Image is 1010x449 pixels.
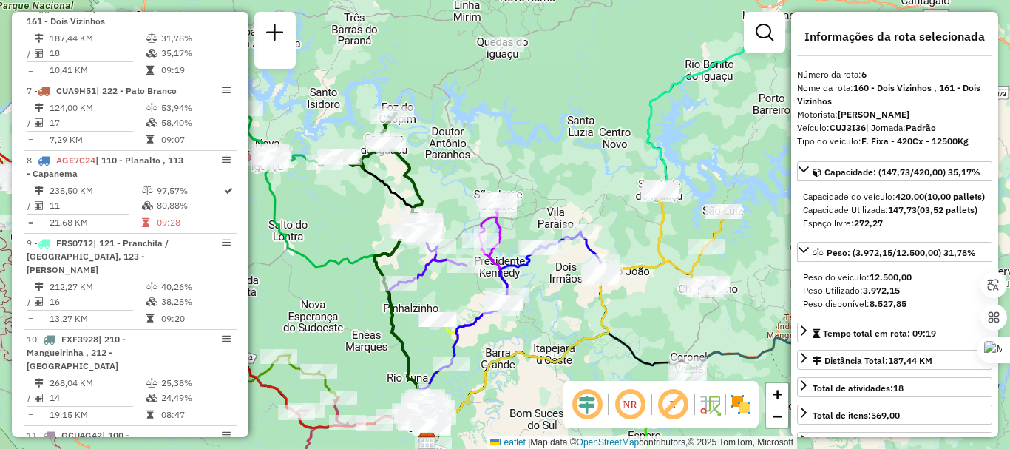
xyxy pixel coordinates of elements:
em: Opções [222,155,231,164]
strong: 272,27 [854,217,883,229]
div: Total de itens: [813,409,900,422]
i: Tempo total em rota [146,135,154,144]
td: 17 [49,115,146,130]
span: 10 - [27,334,126,371]
td: / [27,198,34,213]
img: Chopinzinho [697,280,716,299]
span: | Jornada: [866,122,936,133]
span: | 222 - Pato Branco [96,85,177,96]
td: = [27,132,34,147]
strong: 569,00 [871,410,900,421]
span: Peso: (3.972,15/12.500,00) 31,78% [827,247,976,258]
a: Tempo total em rota: 09:19 [797,323,992,342]
span: AGE7C24 [56,155,95,166]
i: % de utilização do peso [146,379,157,388]
img: Fluxo de ruas [698,393,722,416]
i: Total de Atividades [35,394,44,402]
strong: 420,00 [895,191,924,202]
span: 7 - [27,85,177,96]
strong: (03,52 pallets) [917,204,977,215]
td: 97,57% [156,183,223,198]
span: Capacidade: (147,73/420,00) 35,17% [824,166,980,178]
div: Motorista: [797,108,992,121]
td: 19,15 KM [49,408,146,422]
i: % de utilização do peso [146,283,157,291]
span: 8 - [27,155,183,179]
a: Distância Total:187,44 KM [797,350,992,370]
div: Map data © contributors,© 2025 TomTom, Microsoft [487,436,797,449]
td: 09:28 [156,215,223,230]
i: % de utilização da cubagem [142,201,153,210]
img: Exibir/Ocultar setores [729,393,753,416]
td: 09:07 [160,132,231,147]
span: + [773,385,782,403]
td: 21,68 KM [49,215,141,230]
div: Atividade não roteirizada - ALTAIR SANDRIN [487,37,524,52]
a: Zoom out [766,405,788,428]
i: Total de Atividades [35,297,44,306]
span: 187,44 KM [888,355,932,366]
i: Distância Total [35,283,44,291]
a: OpenStreetMap [577,437,640,448]
td: 268,04 KM [49,376,146,391]
div: Número da rota: [797,68,992,81]
td: 80,88% [156,198,223,213]
div: Peso Utilizado: [803,284,986,297]
i: % de utilização do peso [146,104,157,112]
em: Opções [222,238,231,247]
i: Total de Atividades [35,201,44,210]
td: 09:19 [160,63,231,78]
strong: F. Fixa - 420Cx - 12500Kg [861,135,969,146]
div: Capacidade: (147,73/420,00) 35,17% [797,184,992,236]
i: Total de Atividades [35,118,44,127]
i: Distância Total [35,379,44,388]
td: 124,00 KM [49,101,146,115]
td: 24,49% [160,391,231,405]
em: Opções [222,334,231,343]
td: 10,41 KM [49,63,146,78]
td: 18 [49,46,146,61]
td: 13,27 KM [49,311,146,326]
span: | [528,437,530,448]
i: Rota otimizada [224,186,233,195]
strong: 6 [861,69,867,80]
span: CUA9H51 [56,85,96,96]
td: 212,27 KM [49,280,146,294]
td: 25,38% [160,376,231,391]
td: 7,29 KM [49,132,146,147]
td: 53,94% [160,101,231,115]
span: FRS0712 [56,237,93,249]
i: % de utilização do peso [142,186,153,195]
em: Opções [222,86,231,95]
span: Exibir rótulo [655,387,691,422]
td: = [27,63,34,78]
span: GCU4G42 [61,430,102,441]
a: Zoom in [766,383,788,405]
span: | 121 - Pranchita / [GEOGRAPHIC_DATA], 123 - [PERSON_NAME] [27,237,169,275]
td: 58,40% [160,115,231,130]
span: FXF3928 [61,334,98,345]
td: = [27,215,34,230]
span: Ocultar deslocamento [569,387,605,422]
i: % de utilização da cubagem [146,394,157,402]
td: 38,28% [160,294,231,309]
span: Total de atividades: [813,382,904,394]
td: = [27,408,34,422]
i: Distância Total [35,186,44,195]
i: Tempo total em rota [146,66,154,75]
i: Tempo total em rota [142,218,149,227]
i: Tempo total em rota [146,314,154,323]
div: Espaço livre: [803,217,986,230]
td: 40,26% [160,280,231,294]
div: Peso disponível: [803,297,986,311]
strong: 8.527,85 [870,298,906,309]
td: 16 [49,294,146,309]
td: / [27,391,34,405]
span: | 110 - Planalto , 113 - Capanema [27,155,183,179]
div: Tipo do veículo: [797,135,992,148]
span: − [773,407,782,425]
i: % de utilização da cubagem [146,49,157,58]
span: 9 - [27,237,169,275]
div: Capacidade Utilizada: [803,203,986,217]
a: Total de atividades:18 [797,377,992,397]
